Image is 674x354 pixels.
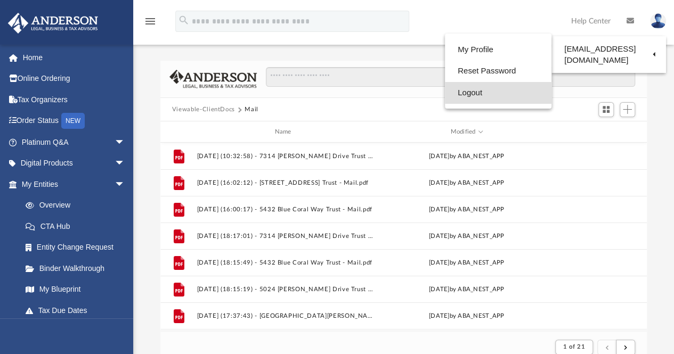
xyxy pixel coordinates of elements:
a: Logout [445,82,551,104]
i: search [178,14,190,26]
div: Modified [378,127,555,137]
button: [DATE] (16:00:17) - 5432 Blue Coral Way Trust - Mail.pdf [197,206,373,213]
i: menu [144,15,157,28]
div: [DATE] by ABA_NEST_APP [378,178,555,188]
div: id [559,127,634,137]
a: Tax Due Dates [15,300,141,321]
button: [DATE] (16:02:12) - [STREET_ADDRESS] Trust - Mail.pdf [197,179,373,186]
a: Entity Change Request [15,237,141,258]
div: [DATE] by ABA_NEST_APP [378,232,555,241]
img: Anderson Advisors Platinum Portal [5,13,101,34]
a: menu [144,20,157,28]
a: Binder Walkthrough [15,258,141,279]
button: Mail [245,105,258,114]
div: NEW [61,113,85,129]
a: CTA Hub [15,216,141,237]
span: 1 of 21 [563,344,585,350]
a: Reset Password [445,60,551,82]
button: [DATE] (18:15:19) - 5024 [PERSON_NAME] Drive Trust - Mail.pdf [197,286,373,293]
div: [DATE] by ABA_NEST_APP [378,285,555,294]
button: [DATE] (17:37:43) - [GEOGRAPHIC_DATA][PERSON_NAME] Trust - Mail.pdf [197,312,373,319]
a: Platinum Q&Aarrow_drop_down [7,131,141,153]
img: User Pic [650,13,666,29]
input: Search files and folders [266,67,635,87]
span: arrow_drop_down [115,174,136,195]
a: My Blueprint [15,279,136,300]
div: [DATE] by ABA_NEST_APP [378,152,555,161]
button: Switch to Grid View [598,102,614,117]
a: Online Ordering [7,68,141,89]
button: [DATE] (18:17:01) - 7314 [PERSON_NAME] Drive Trust - Mail.pdf [197,233,373,240]
div: [DATE] by ABA_NEST_APP [378,311,555,321]
a: Digital Productsarrow_drop_down [7,153,141,174]
a: [EMAIL_ADDRESS][DOMAIN_NAME] [551,39,666,70]
div: Name [196,127,373,137]
div: [DATE] by ABA_NEST_APP [378,258,555,268]
div: [DATE] by ABA_NEST_APP [378,205,555,215]
div: grid [160,143,647,331]
button: [DATE] (18:15:49) - 5432 Blue Coral Way Trust - Mail.pdf [197,259,373,266]
span: arrow_drop_down [115,131,136,153]
div: id [165,127,192,137]
a: Order StatusNEW [7,110,141,132]
a: Overview [15,195,141,216]
a: My Profile [445,39,551,61]
span: arrow_drop_down [115,153,136,175]
button: Viewable-ClientDocs [172,105,235,114]
a: My Entitiesarrow_drop_down [7,174,141,195]
button: Add [620,102,636,117]
a: Home [7,47,141,68]
a: Tax Organizers [7,89,141,110]
button: [DATE] (10:32:58) - 7314 [PERSON_NAME] Drive Trust - Mail.pdf [197,153,373,160]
